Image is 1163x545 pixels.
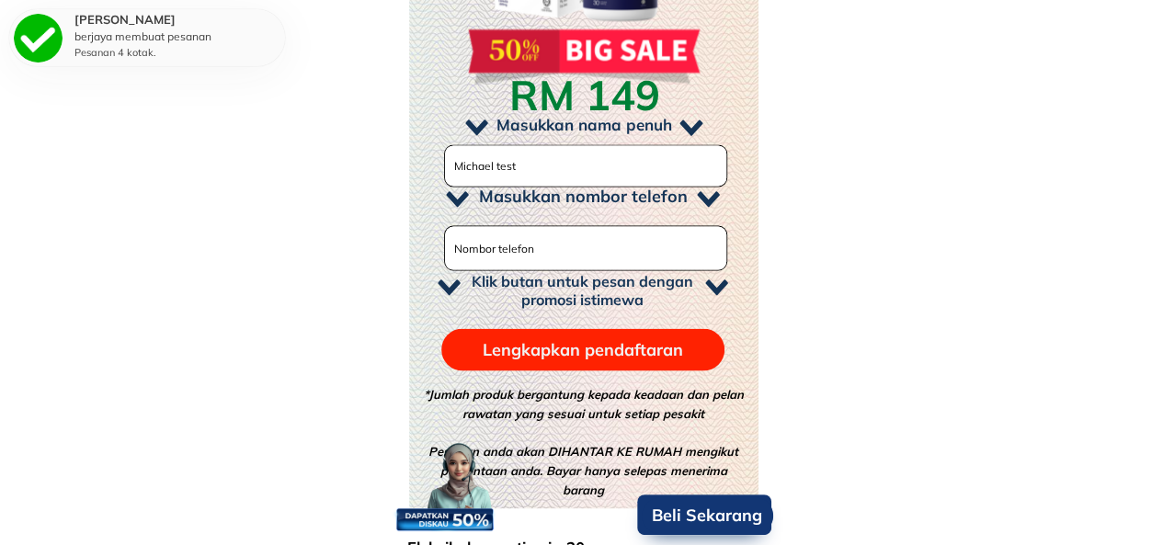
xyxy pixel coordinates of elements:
[642,497,773,534] p: Beli Sekarang
[421,384,746,499] h3: *Jumlah produk bergantung kepada keadaan dan pelan rawatan yang sesuai untuk setiap pesakit Pesan...
[441,328,725,370] p: Lengkapkan pendaftaran
[450,145,723,186] input: Nama penuh
[462,62,706,128] h3: RM 149
[450,226,723,269] input: Nombor telefon
[637,494,771,535] p: Beli Sekarang
[446,112,722,137] h3: Masukkan nama penuh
